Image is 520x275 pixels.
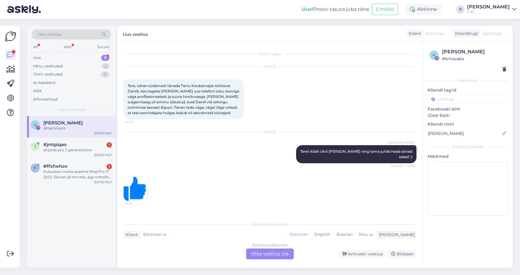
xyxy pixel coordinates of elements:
p: Facebooki leht [428,106,508,112]
div: [PERSON_NAME] [376,232,415,238]
span: Nähtud ✓ 10:54 [391,164,415,168]
p: Kliendi tag'id [428,87,508,93]
span: Estonian [143,231,162,238]
div: Proovi tasuta juba täna: [302,6,370,13]
p: Märkmed [428,153,508,160]
div: Klient [123,232,138,238]
div: # krh4zabx [442,55,506,62]
div: Minu vestlused [33,63,63,69]
div: Kukutasin maha seadme iPad Pro 11" 2022. Ekraan jäi terveks, aga metallist raam sai nurkadest kah... [43,169,112,180]
div: 1 [107,142,112,148]
div: Blokeeri [388,250,416,258]
span: Uued vestlused [57,107,85,112]
span: Estonian [426,30,444,37]
div: [PERSON_NAME] [467,5,510,9]
span: Otsi kliente [37,31,61,38]
div: airpods pro 2 generatsioon [43,147,112,153]
span: 16:21 [125,201,148,206]
b: Uus! [302,6,313,12]
div: AI Assistent [33,80,55,86]
span: j [34,144,36,148]
div: [DATE] 16:21 [94,180,112,184]
div: Arhiveeri vestlus [339,250,385,258]
div: 3 [101,55,110,61]
div: Klienditugi [453,30,478,37]
div: Tiimi vestlused [33,71,63,77]
span: k [433,53,435,57]
div: Socials [96,43,111,51]
input: Lisa nimi [428,130,501,137]
div: 1 [107,164,112,169]
div: Valige keel ja vastake [123,222,416,227]
div: Estonian [287,230,311,239]
div: [DATE] 16:21 [94,153,112,157]
span: f [34,166,36,170]
span: Muu [359,232,368,237]
span: Ulvi Aidnik [43,120,83,126]
div: Kõik [33,88,42,94]
input: Lisa tag [428,95,508,104]
span: Tere! Aitäh Ulvi! [PERSON_NAME] ning tema juhile head sõnad edasi! :) [300,149,413,159]
div: [DATE] 16:21 [94,131,112,136]
div: 2 [101,63,110,69]
img: Askly Logo [5,31,16,42]
span: Tere, tahan südamest tänada Tartu Kaubamajas töötavat Daniili, kes tegeles [PERSON_NAME] uue tele... [128,83,240,115]
div: R [456,5,465,14]
div: Uus [33,55,41,61]
div: Estonian to Estonian [252,242,288,248]
div: [DATE] [123,64,416,69]
div: Web [62,43,73,51]
div: Klient [406,30,421,37]
div: Russian [333,230,356,239]
button: Emailid [372,4,398,15]
span: [PERSON_NAME] [389,140,415,145]
div: [DATE] [123,130,416,135]
span: U [34,122,37,127]
p: Kliendi nimi [428,121,508,127]
div: Attachment [43,126,112,131]
div: Aktiivne [405,4,442,15]
span: Estonian [483,30,502,37]
div: Vestlus algas [123,51,416,57]
p: iDeal Eesti [428,112,508,119]
div: Arhiveeritud [33,96,58,102]
span: 14:04 [125,120,148,124]
span: #ffxfwhov [43,164,68,169]
div: Võta vestlus üle [246,248,294,259]
div: English [311,230,333,239]
div: [PERSON_NAME] [428,144,508,150]
div: [PERSON_NAME] [442,48,506,55]
label: Uus vestlus [123,30,148,38]
div: All [32,43,39,51]
span: #jntqzqao [43,142,67,147]
div: 0 [101,71,110,77]
a: [PERSON_NAME]C&C [467,5,516,14]
div: C&C [467,9,510,14]
div: Kliendi info [428,78,508,83]
img: Attachment [124,177,148,201]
